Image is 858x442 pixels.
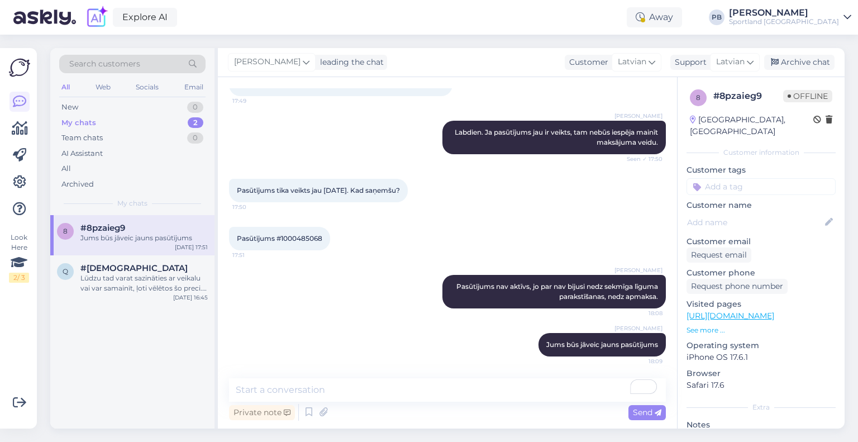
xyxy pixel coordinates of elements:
span: Pasūtījums tika veikts jau [DATE]. Kad saņemšu? [237,186,400,194]
div: Archive chat [764,55,835,70]
div: All [59,80,72,94]
div: Web [93,80,113,94]
p: Customer phone [687,267,836,279]
p: Visited pages [687,298,836,310]
p: Operating system [687,340,836,351]
span: [PERSON_NAME] [234,56,301,68]
span: #8pzaieg9 [80,223,125,233]
div: Email [182,80,206,94]
div: Customer [565,56,608,68]
span: Search customers [69,58,140,70]
div: Away [627,7,682,27]
div: Team chats [61,132,103,144]
span: [PERSON_NAME] [614,266,662,274]
p: See more ... [687,325,836,335]
span: #qjruzzmp [80,263,188,273]
div: Request phone number [687,279,788,294]
textarea: To enrich screen reader interactions, please activate Accessibility in Grammarly extension settings [229,378,666,402]
div: My chats [61,117,96,129]
div: Lūdzu tad varat sazināties ar veikalu vai var samainīt, ļoti vēlētos šo preci. Jūs man dosiet ziņ... [80,273,208,293]
span: 17:50 [232,203,274,211]
div: 0 [187,102,203,113]
p: Customer tags [687,164,836,176]
span: 18:08 [621,309,662,317]
a: [URL][DOMAIN_NAME] [687,311,774,321]
a: Explore AI [113,8,177,27]
div: All [61,163,71,174]
span: q [63,267,68,275]
a: [PERSON_NAME]Sportland [GEOGRAPHIC_DATA] [729,8,851,26]
div: Support [670,56,707,68]
span: Latvian [618,56,646,68]
span: 8 [696,93,700,102]
div: Request email [687,248,751,263]
div: Extra [687,402,836,412]
img: Askly Logo [9,57,30,78]
div: # 8pzaieg9 [713,89,783,103]
span: [PERSON_NAME] [614,112,662,120]
div: Look Here [9,232,29,283]
div: [DATE] 17:51 [175,243,208,251]
span: Pasūtījums nav aktīvs, jo par nav bijusi nedz sekmīga līguma parakstīšanas, nedz apmaksa. [456,282,660,301]
div: Socials [134,80,161,94]
p: Customer email [687,236,836,248]
img: explore-ai [85,6,108,29]
span: Send [633,407,661,417]
div: Customer information [687,148,836,158]
div: New [61,102,78,113]
span: 18:09 [621,357,662,365]
div: Private note [229,405,295,420]
div: PB [709,9,724,25]
span: [PERSON_NAME] [614,324,662,332]
span: Offline [783,90,832,102]
span: Latvian [716,56,745,68]
div: Jums būs jāveic jauns pasūtījums [80,233,208,243]
div: 2 / 3 [9,273,29,283]
span: My chats [117,198,147,208]
p: Notes [687,419,836,431]
input: Add a tag [687,178,836,195]
p: Safari 17.6 [687,379,836,391]
span: Seen ✓ 17:50 [621,155,662,163]
span: 17:49 [232,97,274,105]
div: Sportland [GEOGRAPHIC_DATA] [729,17,839,26]
span: Jums būs jāveic jauns pasūtījums [546,340,658,349]
span: Pasūtījums #1000485068 [237,234,322,243]
p: iPhone OS 17.6.1 [687,351,836,363]
div: 0 [187,132,203,144]
p: Browser [687,368,836,379]
p: Customer name [687,199,836,211]
span: Labdien. Ja pasūtījums jau ir veikts, tam nebūs iespēja mainīt maksājuma veidu. [455,128,660,146]
div: [DATE] 16:45 [173,293,208,302]
span: 8 [63,227,68,235]
div: leading the chat [316,56,384,68]
span: 17:51 [232,251,274,259]
div: [PERSON_NAME] [729,8,839,17]
div: [GEOGRAPHIC_DATA], [GEOGRAPHIC_DATA] [690,114,813,137]
div: AI Assistant [61,148,103,159]
div: Archived [61,179,94,190]
div: 2 [188,117,203,129]
input: Add name [687,216,823,229]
